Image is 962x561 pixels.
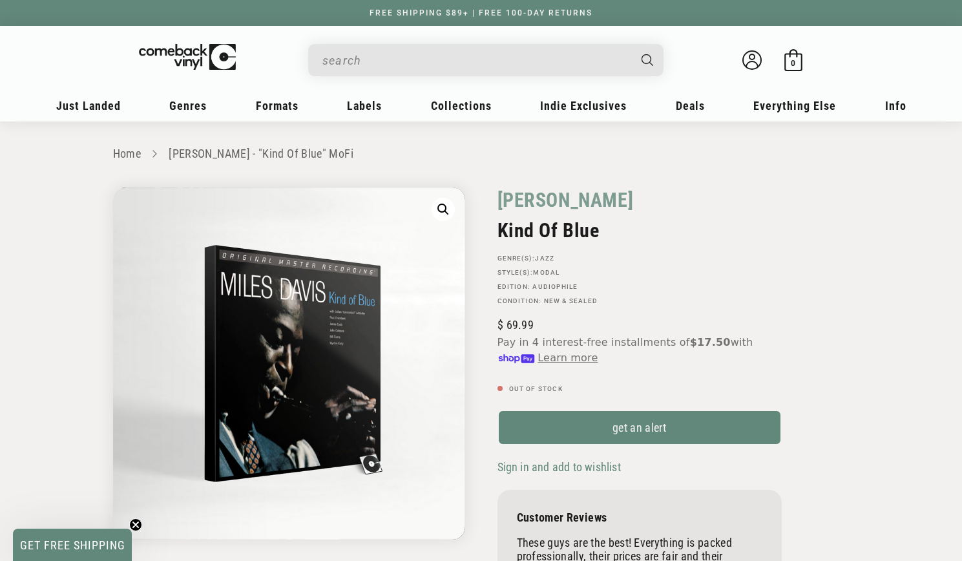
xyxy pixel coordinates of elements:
a: FREE SHIPPING $89+ | FREE 100-DAY RETURNS [357,8,605,17]
button: Search [630,44,665,76]
p: Condition: New & Sealed [497,297,782,305]
span: Info [885,99,906,112]
span: Everything Else [753,99,836,112]
span: Labels [347,99,382,112]
span: Formats [256,99,298,112]
a: Jazz [535,255,554,262]
span: Sign in and add to wishlist [497,460,621,474]
input: When autocomplete results are available use up and down arrows to review and enter to select [322,47,629,74]
p: GENRE(S): [497,255,782,262]
span: $ [497,318,503,332]
div: GET FREE SHIPPINGClose teaser [13,529,132,561]
a: [PERSON_NAME] - "Kind Of Blue" MoFi [169,147,353,160]
span: Deals [676,99,705,112]
h2: Kind Of Blue [497,219,782,242]
span: Collections [431,99,492,112]
p: STYLE(S): [497,269,782,277]
a: Audiophile [532,283,578,290]
a: [PERSON_NAME] [497,187,634,213]
a: Modal [533,269,559,276]
nav: breadcrumbs [113,145,850,164]
span: Just Landed [56,99,121,112]
span: 0 [791,58,795,68]
span: GET FREE SHIPPING [20,538,125,552]
a: get an alert [497,410,782,445]
p: Customer Reviews [517,511,762,524]
p: Edition: [497,283,782,291]
button: Sign in and add to wishlist [497,460,625,474]
p: Out of stock [497,385,782,393]
a: Home [113,147,141,160]
span: Genres [169,99,207,112]
button: Close teaser [129,518,142,531]
span: Indie Exclusives [540,99,627,112]
span: 69.99 [497,318,534,332]
div: Search [308,44,664,76]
